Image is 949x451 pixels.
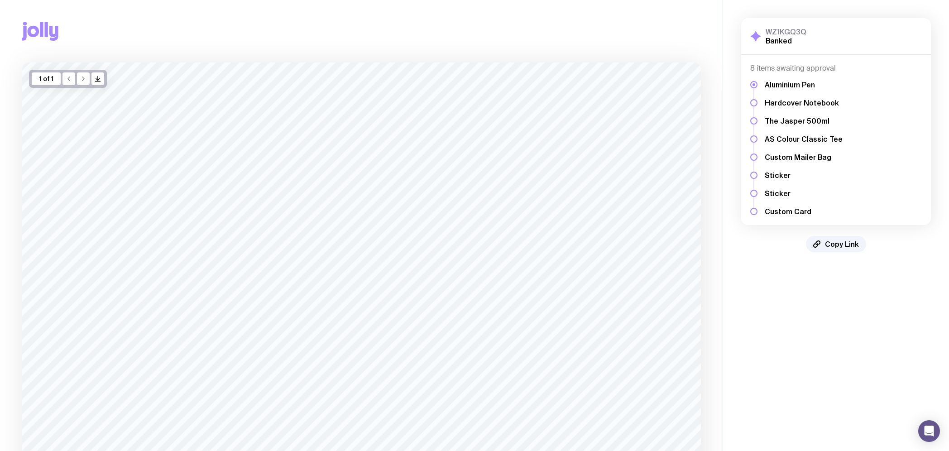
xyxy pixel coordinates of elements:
[766,27,806,36] h3: WZ1KGQ3Q
[806,236,866,252] button: Copy Link
[765,189,843,198] h5: Sticker
[765,171,843,180] h5: Sticker
[750,64,922,73] h4: 8 items awaiting approval
[765,134,843,144] h5: AS Colour Classic Tee
[765,80,843,89] h5: Aluminium Pen
[91,72,104,85] button: />/>
[825,240,859,249] span: Copy Link
[32,72,61,85] div: 1 of 1
[766,36,806,45] h2: Banked
[765,153,843,162] h5: Custom Mailer Bag
[765,116,843,125] h5: The Jasper 500ml
[765,98,843,107] h5: Hardcover Notebook
[918,420,940,442] div: Open Intercom Messenger
[96,77,101,82] g: /> />
[765,207,843,216] h5: Custom Card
